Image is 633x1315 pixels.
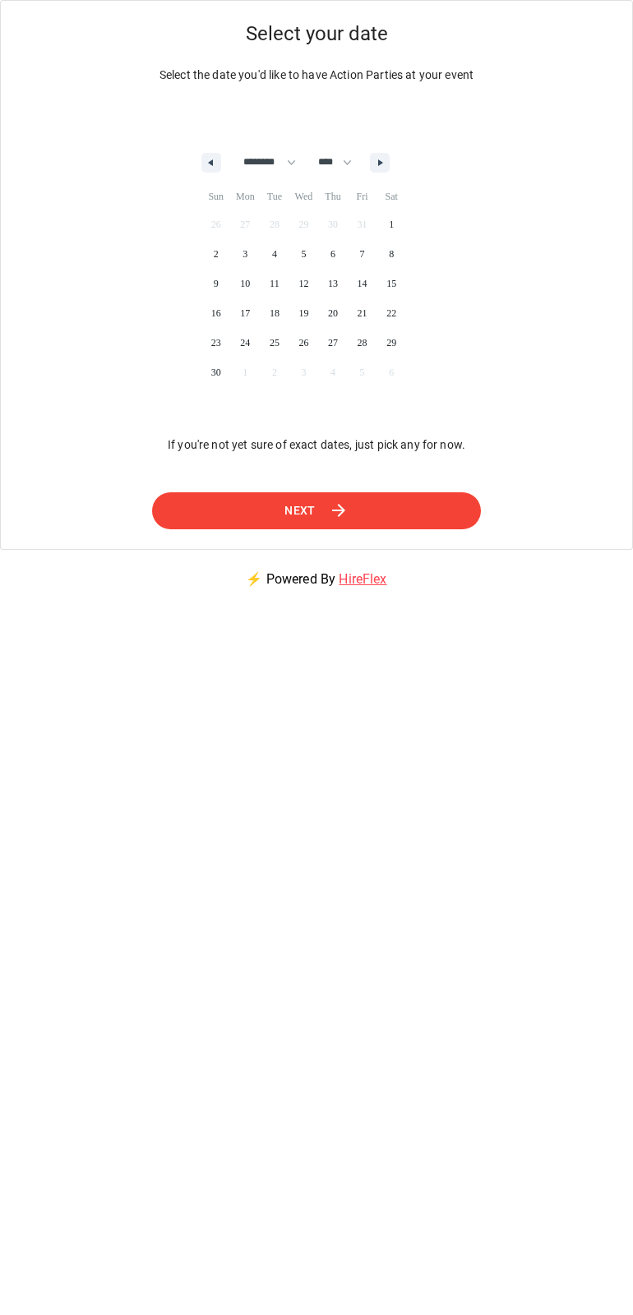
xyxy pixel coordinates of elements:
span: 30 [211,358,221,387]
span: Thu [318,183,348,210]
button: 13 [318,269,348,298]
button: 8 [377,239,406,269]
h5: Select your date [1,1,632,67]
span: 20 [328,298,338,328]
span: Fri [348,183,377,210]
button: 20 [318,298,348,328]
span: Wed [289,183,319,210]
span: 18 [270,298,280,328]
button: 5 [289,239,319,269]
span: 23 [211,328,221,358]
span: 29 [386,328,396,358]
button: 24 [231,328,261,358]
span: 16 [211,298,221,328]
button: 7 [348,239,377,269]
span: 13 [328,269,338,298]
button: 6 [318,239,348,269]
span: 6 [330,239,335,269]
button: 25 [260,328,289,358]
span: 11 [270,269,280,298]
button: 26 [289,328,319,358]
button: 9 [201,269,231,298]
button: 18 [260,298,289,328]
span: 22 [386,298,396,328]
span: 7 [360,239,365,269]
p: ⚡ Powered By [226,550,406,609]
button: Next [152,492,481,529]
span: Mon [231,183,261,210]
span: 26 [298,328,308,358]
span: 15 [386,269,396,298]
button: 4 [260,239,289,269]
button: 16 [201,298,231,328]
button: 12 [289,269,319,298]
span: 27 [328,328,338,358]
span: 17 [240,298,250,328]
button: 14 [348,269,377,298]
button: 30 [201,358,231,387]
span: 1 [389,210,394,239]
span: 5 [301,239,306,269]
span: 24 [240,328,250,358]
p: If you're not yet sure of exact dates, just pick any for now. [168,436,465,453]
button: 15 [377,269,406,298]
p: Select the date you'd like to have Action Parties at your event [1,67,632,83]
span: 25 [270,328,280,358]
span: Tue [260,183,289,210]
button: 29 [377,328,406,358]
button: 11 [260,269,289,298]
button: 10 [231,269,261,298]
span: 3 [243,239,247,269]
a: HireFlex [339,571,386,587]
span: Next [284,501,316,521]
button: 28 [348,328,377,358]
span: Sun [201,183,231,210]
button: 2 [201,239,231,269]
span: 19 [298,298,308,328]
button: 3 [231,239,261,269]
span: 8 [389,239,394,269]
button: 22 [377,298,406,328]
span: 21 [358,298,367,328]
button: 17 [231,298,261,328]
button: 21 [348,298,377,328]
span: 4 [272,239,277,269]
span: 2 [214,239,219,269]
span: 10 [240,269,250,298]
button: 27 [318,328,348,358]
span: 9 [214,269,219,298]
button: 1 [377,210,406,239]
span: Sat [377,183,406,210]
button: 19 [289,298,319,328]
span: 28 [358,328,367,358]
span: 14 [358,269,367,298]
span: 12 [298,269,308,298]
button: 23 [201,328,231,358]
